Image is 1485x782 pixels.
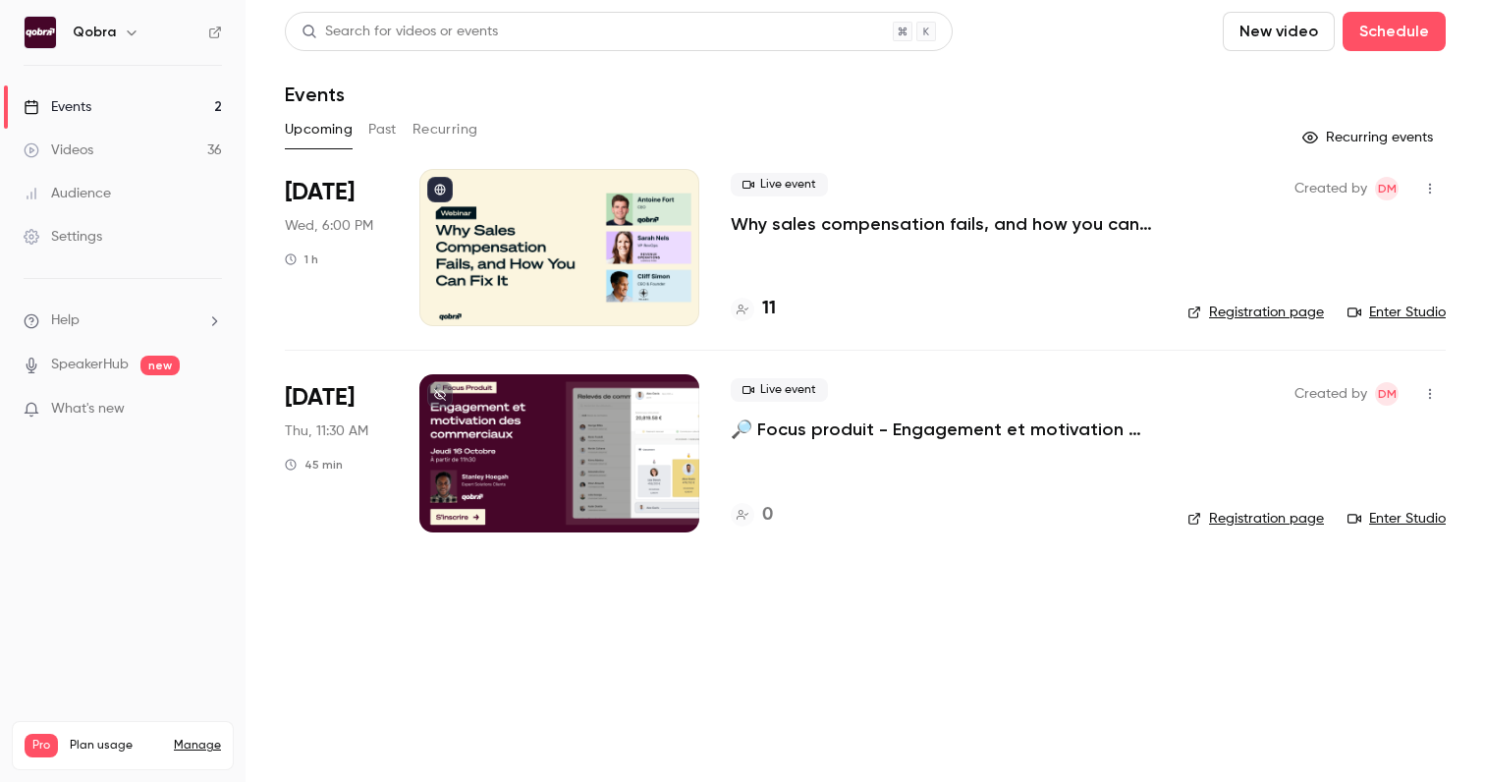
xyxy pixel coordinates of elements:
div: Oct 16 Thu, 11:30 AM (Europe/Paris) [285,374,388,531]
span: Live event [731,378,828,402]
button: Schedule [1343,12,1446,51]
div: Settings [24,227,102,247]
div: 1 h [285,251,318,267]
div: Search for videos or events [302,22,498,42]
img: Qobra [25,17,56,48]
span: DM [1378,382,1397,406]
li: help-dropdown-opener [24,310,222,331]
span: Plan usage [70,738,162,754]
a: 🔎 Focus produit - Engagement et motivation des commerciaux [731,418,1156,441]
button: New video [1223,12,1335,51]
span: new [140,356,180,375]
span: What's new [51,399,125,419]
div: Events [24,97,91,117]
div: Audience [24,184,111,203]
span: Thu, 11:30 AM [285,421,368,441]
div: Videos [24,140,93,160]
a: 11 [731,296,776,322]
h4: 11 [762,296,776,322]
span: DM [1378,177,1397,200]
iframe: Noticeable Trigger [198,401,222,419]
a: Why sales compensation fails, and how you can fix it [731,212,1156,236]
div: Oct 8 Wed, 6:00 PM (Europe/Paris) [285,169,388,326]
a: Registration page [1187,303,1324,322]
span: [DATE] [285,177,355,208]
a: Enter Studio [1347,509,1446,529]
a: 0 [731,502,773,529]
span: Created by [1294,382,1367,406]
a: Enter Studio [1347,303,1446,322]
button: Recurring events [1293,122,1446,153]
a: SpeakerHub [51,355,129,375]
span: [DATE] [285,382,355,414]
a: Registration page [1187,509,1324,529]
a: Manage [174,738,221,754]
button: Recurring [412,114,478,145]
button: Upcoming [285,114,353,145]
span: Wed, 6:00 PM [285,216,373,236]
h6: Qobra [73,23,116,42]
span: Live event [731,173,828,196]
span: Pro [25,734,58,757]
span: Dylan Manceau [1375,382,1399,406]
span: Dylan Manceau [1375,177,1399,200]
div: 45 min [285,457,343,473]
span: Created by [1294,177,1367,200]
button: Past [368,114,397,145]
span: Help [51,310,80,331]
h1: Events [285,83,345,106]
h4: 0 [762,502,773,529]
